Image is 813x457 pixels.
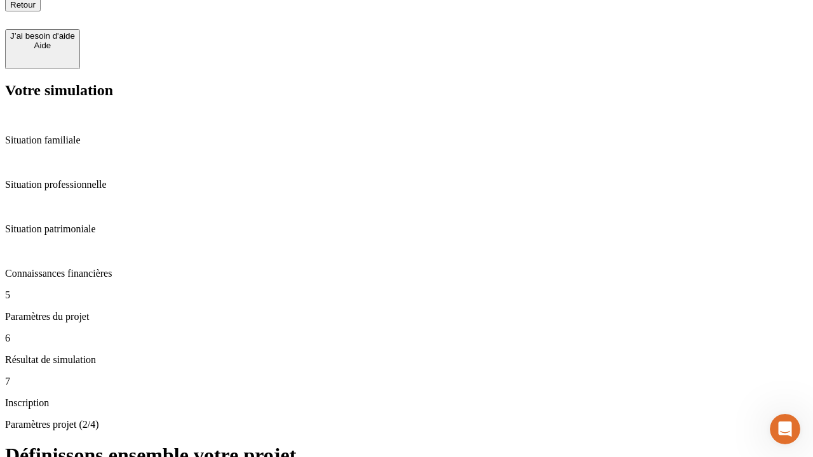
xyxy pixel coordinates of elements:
[5,223,808,235] p: Situation patrimoniale
[5,82,808,99] h2: Votre simulation
[5,268,808,279] p: Connaissances financières
[5,311,808,322] p: Paramètres du projet
[10,31,75,41] div: J’ai besoin d'aide
[5,135,808,146] p: Situation familiale
[5,289,808,301] p: 5
[5,397,808,409] p: Inscription
[10,41,75,50] div: Aide
[5,354,808,366] p: Résultat de simulation
[5,376,808,387] p: 7
[5,333,808,344] p: 6
[770,414,800,444] iframe: Intercom live chat
[5,29,80,69] button: J’ai besoin d'aideAide
[5,419,808,430] p: Paramètres projet (2/4)
[5,179,808,190] p: Situation professionnelle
